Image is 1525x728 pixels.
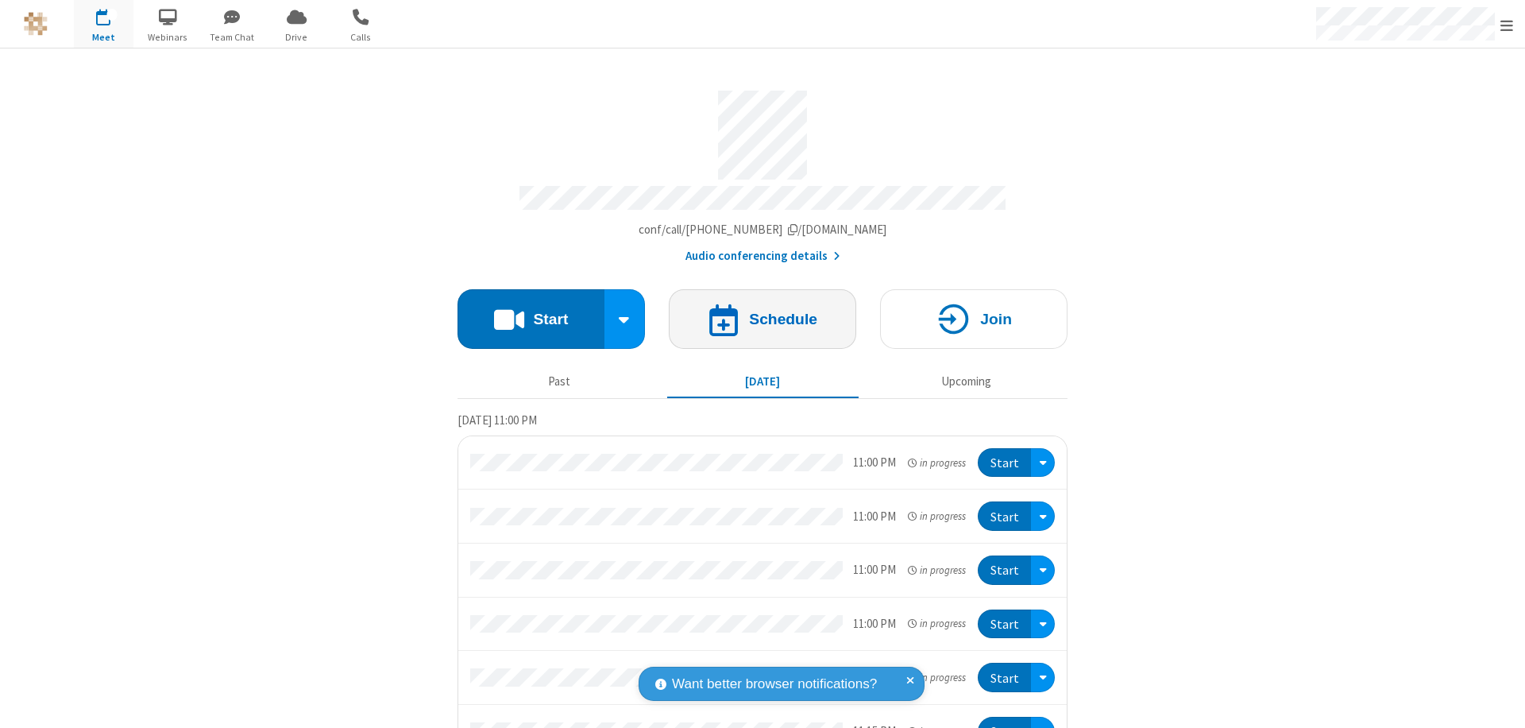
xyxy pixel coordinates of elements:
em: in progress [908,670,966,685]
div: 11:00 PM [853,454,896,472]
button: Start [457,289,604,349]
span: Want better browser notifications? [672,674,877,695]
button: Join [880,289,1067,349]
div: Open menu [1031,663,1055,692]
div: Open menu [1031,556,1055,585]
div: 11:00 PM [853,615,896,633]
button: Schedule [669,289,856,349]
span: Copy my meeting room link [639,222,887,237]
button: Audio conferencing details [685,247,840,265]
div: 11:00 PM [853,508,896,526]
span: Drive [267,30,326,45]
button: Upcoming [871,366,1062,397]
div: Start conference options [604,289,646,349]
button: [DATE] [667,366,859,397]
button: Start [978,501,1031,531]
div: 11:00 PM [853,561,896,579]
span: [DATE] 11:00 PM [457,412,537,428]
section: Account details [457,79,1067,265]
span: Calls [331,30,391,45]
span: Webinars [138,30,198,45]
em: in progress [908,563,966,578]
button: Start [978,663,1031,692]
h4: Join [980,312,1012,327]
button: Past [464,366,655,397]
span: Team Chat [203,30,262,45]
div: Open menu [1031,448,1055,478]
em: in progress [908,616,966,631]
div: Open menu [1031,610,1055,639]
button: Start [978,448,1031,478]
em: in progress [908,509,966,524]
h4: Schedule [749,312,817,327]
img: QA Selenium DO NOT DELETE OR CHANGE [24,12,48,36]
div: Open menu [1031,501,1055,531]
span: Meet [74,30,133,45]
em: in progress [908,455,966,470]
button: Start [978,610,1031,639]
div: 7 [107,9,118,21]
h4: Start [533,312,568,327]
button: Copy my meeting room linkCopy my meeting room link [639,221,887,239]
button: Start [978,556,1031,585]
